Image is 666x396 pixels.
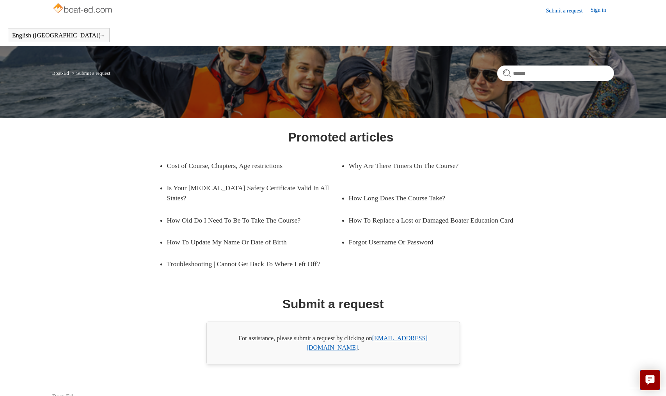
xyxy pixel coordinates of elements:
[167,253,341,275] a: Troubleshooting | Cannot Get Back To Where Left Off?
[52,70,69,76] a: Boat-Ed
[52,1,114,17] img: Boat-Ed Help Center home page
[167,177,341,209] a: Is Your [MEDICAL_DATA] Safety Certificate Valid In All States?
[497,65,614,81] input: Search
[206,322,460,364] div: For assistance, please submit a request by clicking on .
[167,231,329,253] a: How To Update My Name Or Date of Birth
[288,128,393,147] h1: Promoted articles
[167,155,329,177] a: Cost of Course, Chapters, Age restrictions
[590,6,614,15] a: Sign in
[282,295,384,313] h1: Submit a request
[349,187,511,209] a: How Long Does The Course Take?
[546,7,590,15] a: Submit a request
[12,32,105,39] button: English ([GEOGRAPHIC_DATA])
[349,155,511,177] a: Why Are There Timers On The Course?
[640,370,660,390] button: Live chat
[70,70,110,76] li: Submit a request
[349,231,511,253] a: Forgot Username Or Password
[167,209,329,231] a: How Old Do I Need To Be To Take The Course?
[349,209,523,231] a: How To Replace a Lost or Damaged Boater Education Card
[52,70,71,76] li: Boat-Ed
